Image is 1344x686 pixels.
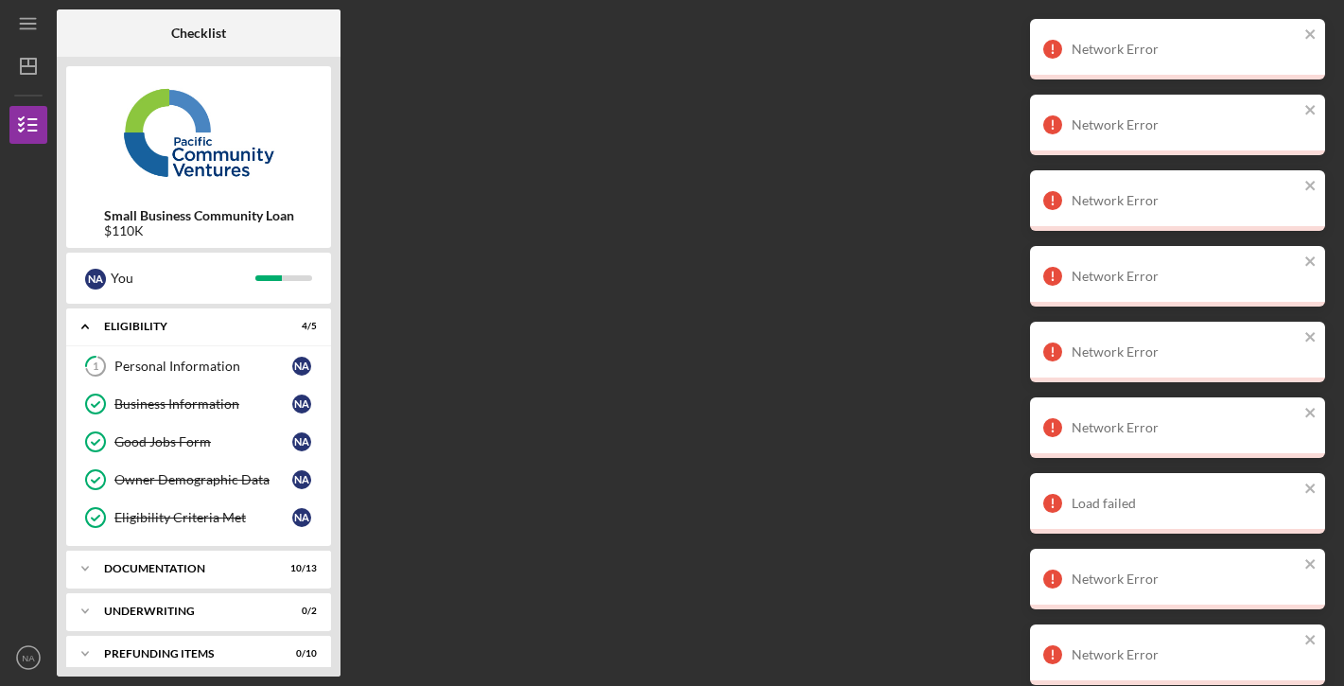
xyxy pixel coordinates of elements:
div: N A [292,508,311,527]
div: N A [292,470,311,489]
a: 1Personal InformationNA [76,347,322,385]
div: Network Error [1072,572,1299,587]
div: N A [292,357,311,376]
div: Documentation [104,563,270,574]
button: close [1304,329,1318,347]
button: close [1304,26,1318,44]
div: N A [292,432,311,451]
div: 4 / 5 [283,321,317,332]
button: close [1304,254,1318,272]
div: 0 / 2 [283,606,317,617]
div: You [111,262,255,294]
b: Checklist [171,26,226,41]
img: Product logo [66,76,331,189]
div: Network Error [1072,344,1299,360]
div: Owner Demographic Data [114,472,292,487]
div: Network Error [1072,420,1299,435]
a: Good Jobs FormNA [76,423,322,461]
a: Owner Demographic DataNA [76,461,322,499]
button: close [1304,405,1318,423]
div: Underwriting [104,606,270,617]
div: 10 / 13 [283,563,317,574]
button: close [1304,481,1318,499]
button: close [1304,556,1318,574]
div: Eligibility [104,321,270,332]
div: Network Error [1072,269,1299,284]
div: Prefunding Items [104,648,270,660]
a: Eligibility Criteria MetNA [76,499,322,536]
div: $110K [104,223,294,238]
button: close [1304,178,1318,196]
b: Small Business Community Loan [104,208,294,223]
div: Network Error [1072,647,1299,662]
div: Personal Information [114,359,292,374]
text: NA [22,653,35,663]
div: Business Information [114,396,292,412]
div: Load failed [1072,496,1299,511]
button: close [1304,102,1318,120]
div: N A [292,395,311,413]
tspan: 1 [93,361,98,373]
div: 0 / 10 [283,648,317,660]
div: N A [85,269,106,290]
div: Network Error [1072,117,1299,132]
div: Network Error [1072,193,1299,208]
button: close [1304,632,1318,650]
a: Business InformationNA [76,385,322,423]
div: Good Jobs Form [114,434,292,449]
div: Network Error [1072,42,1299,57]
button: NA [9,639,47,677]
div: Eligibility Criteria Met [114,510,292,525]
